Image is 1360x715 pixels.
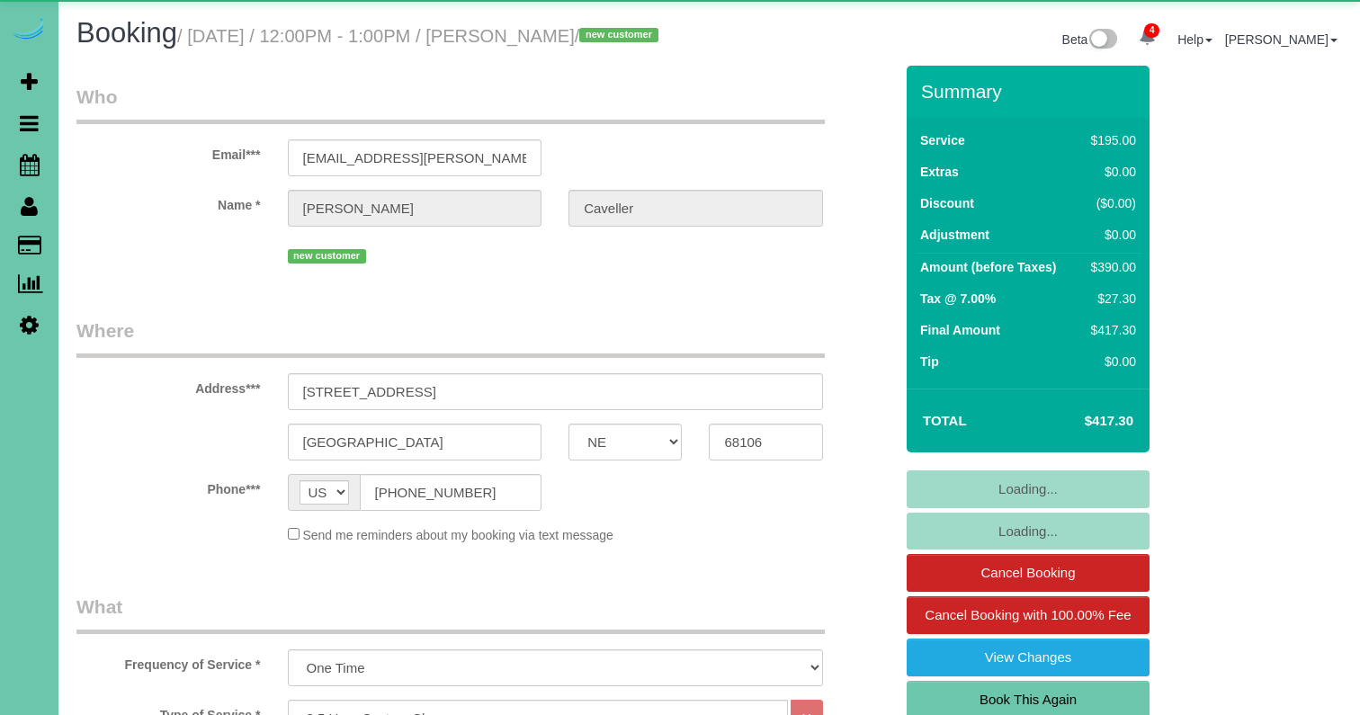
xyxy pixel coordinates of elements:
[1225,32,1338,47] a: [PERSON_NAME]
[575,26,664,46] span: /
[76,317,825,358] legend: Where
[63,190,274,214] label: Name *
[1062,32,1118,47] a: Beta
[920,194,974,212] label: Discount
[76,84,825,124] legend: Who
[63,649,274,674] label: Frequency of Service *
[1130,18,1165,58] a: 4
[921,81,1141,102] h3: Summary
[1087,29,1117,52] img: New interface
[1084,131,1136,149] div: $195.00
[288,249,366,264] span: new customer
[920,290,996,308] label: Tax @ 7.00%
[1084,194,1136,212] div: ($0.00)
[907,596,1150,634] a: Cancel Booking with 100.00% Fee
[1144,23,1159,38] span: 4
[1084,321,1136,339] div: $417.30
[302,528,613,542] span: Send me reminders about my booking via text message
[579,28,658,42] span: new customer
[177,26,664,46] small: / [DATE] / 12:00PM - 1:00PM / [PERSON_NAME]
[1084,353,1136,371] div: $0.00
[920,258,1056,276] label: Amount (before Taxes)
[1084,258,1136,276] div: $390.00
[920,226,989,244] label: Adjustment
[920,131,965,149] label: Service
[11,18,47,43] img: Automaid Logo
[920,321,1000,339] label: Final Amount
[907,554,1150,592] a: Cancel Booking
[923,413,967,428] strong: Total
[1031,414,1133,429] h4: $417.30
[76,594,825,634] legend: What
[920,163,959,181] label: Extras
[907,639,1150,676] a: View Changes
[1177,32,1212,47] a: Help
[1084,163,1136,181] div: $0.00
[76,17,177,49] span: Booking
[920,353,939,371] label: Tip
[1084,290,1136,308] div: $27.30
[1084,226,1136,244] div: $0.00
[925,607,1131,622] span: Cancel Booking with 100.00% Fee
